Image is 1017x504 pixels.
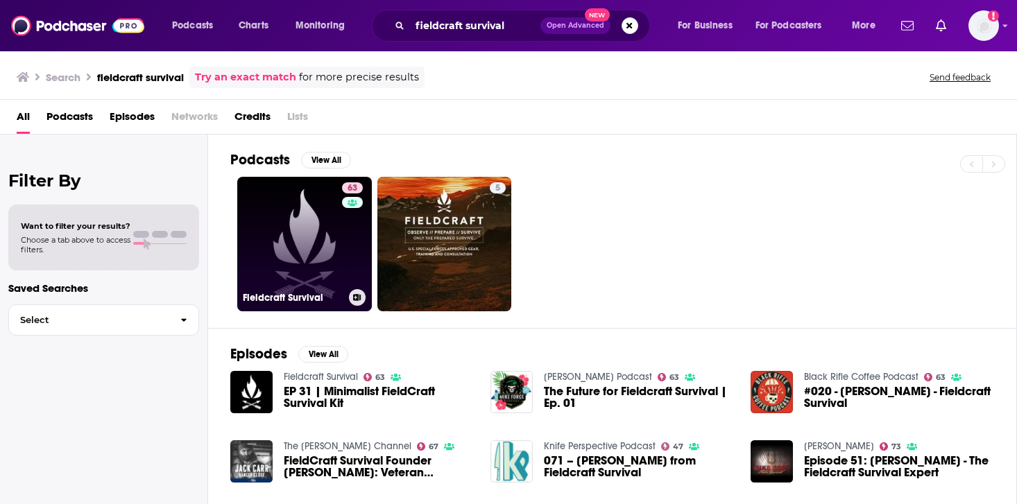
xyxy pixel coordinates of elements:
[746,15,842,37] button: open menu
[968,10,999,41] img: User Profile
[544,455,734,478] a: 071 – Kevin Estela from Fieldcraft Survival
[804,440,874,452] a: Mike Drop
[284,385,474,409] a: EP 31 | Minimalist FieldCraft Survival Kit
[544,371,652,383] a: Mike Force Podcast
[540,17,610,34] button: Open AdvancedNew
[968,10,999,41] span: Logged in as mgehrig2
[669,374,679,381] span: 63
[544,455,734,478] span: 071 – [PERSON_NAME] from Fieldcraft Survival
[673,444,683,450] span: 47
[230,345,348,363] a: EpisodesView All
[852,16,875,35] span: More
[230,371,273,413] img: EP 31 | Minimalist FieldCraft Survival Kit
[668,15,750,37] button: open menu
[842,15,893,37] button: open menu
[751,371,793,413] img: #020 - Mike Glover - Fieldcraft Survival
[988,10,999,21] svg: Add a profile image
[490,182,506,193] a: 5
[925,71,995,83] button: Send feedback
[658,373,680,381] a: 63
[661,442,684,451] a: 47
[301,152,351,168] button: View All
[230,15,277,37] a: Charts
[410,15,540,37] input: Search podcasts, credits, & more...
[490,440,533,483] img: 071 – Kevin Estela from Fieldcraft Survival
[375,374,385,381] span: 63
[230,151,290,168] h2: Podcasts
[968,10,999,41] button: Show profile menu
[237,177,372,311] a: 63Fieldcraft Survival
[342,182,363,193] a: 63
[544,385,734,409] a: The Future for Fieldcraft Survival | Ep. 01
[364,373,386,381] a: 63
[678,16,733,35] span: For Business
[171,105,218,134] span: Networks
[544,440,656,452] a: Knife Perspective Podcast
[429,444,438,450] span: 67
[46,105,93,134] a: Podcasts
[804,371,918,383] a: Black Rifle Coffee Podcast
[21,221,130,231] span: Want to filter your results?
[385,10,663,42] div: Search podcasts, credits, & more...
[230,151,351,168] a: PodcastsView All
[286,15,363,37] button: open menu
[924,373,946,381] a: 63
[9,315,169,324] span: Select
[8,304,199,336] button: Select
[195,69,296,85] a: Try an exact match
[896,14,919,37] a: Show notifications dropdown
[936,374,946,381] span: 63
[930,14,952,37] a: Show notifications dropdown
[234,105,271,134] a: Credits
[377,177,512,311] a: 5
[891,444,901,450] span: 73
[296,16,345,35] span: Monitoring
[751,440,793,483] img: Episode 51: Mike Glover - The Fieldcraft Survival Expert
[230,345,287,363] h2: Episodes
[162,15,231,37] button: open menu
[287,105,308,134] span: Lists
[417,442,439,451] a: 67
[585,8,610,21] span: New
[239,16,268,35] span: Charts
[230,440,273,483] img: FieldCraft Survival Founder Mike Glover: Veteran Entrepreneur
[495,182,500,195] span: 5
[804,455,994,478] a: Episode 51: Mike Glover - The Fieldcraft Survival Expert
[284,455,474,478] span: FieldCraft Survival Founder [PERSON_NAME]: Veteran Entrepreneur
[284,455,474,478] a: FieldCraft Survival Founder Mike Glover: Veteran Entrepreneur
[243,292,343,304] h3: Fieldcraft Survival
[8,171,199,191] h2: Filter By
[21,235,130,254] span: Choose a tab above to access filters.
[11,12,144,39] img: Podchaser - Follow, Share and Rate Podcasts
[804,385,994,409] span: #020 - [PERSON_NAME] - Fieldcraft Survival
[17,105,30,134] a: All
[804,385,994,409] a: #020 - Mike Glover - Fieldcraft Survival
[490,371,533,413] img: The Future for Fieldcraft Survival | Ep. 01
[880,442,902,451] a: 73
[804,455,994,478] span: Episode 51: [PERSON_NAME] - The Fieldcraft Survival Expert
[97,71,184,84] h3: fieldcraft survival
[284,371,358,383] a: Fieldcraft Survival
[172,16,213,35] span: Podcasts
[8,281,199,295] p: Saved Searches
[284,440,411,452] a: The Jack Carr Channel
[299,69,419,85] span: for more precise results
[298,346,348,363] button: View All
[46,71,80,84] h3: Search
[110,105,155,134] a: Episodes
[755,16,822,35] span: For Podcasters
[348,182,357,195] span: 63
